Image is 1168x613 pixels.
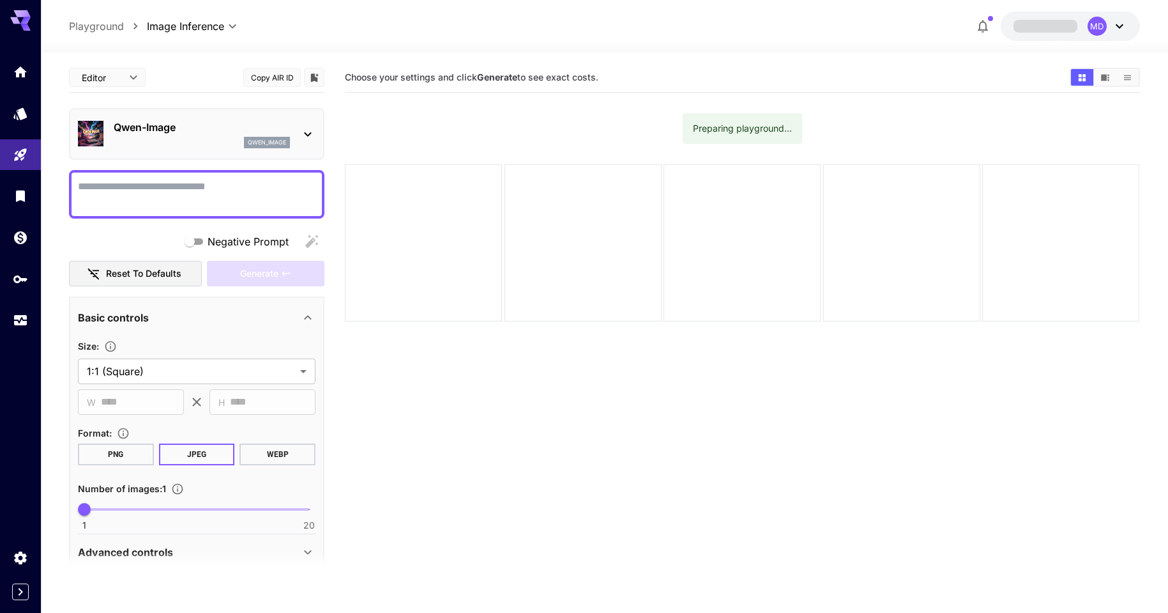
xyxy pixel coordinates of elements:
[147,19,224,34] span: Image Inference
[82,519,86,532] span: 1
[248,138,286,147] p: qwen_image
[1001,12,1140,41] button: MD
[12,584,29,600] button: Expand sidebar
[78,302,315,333] div: Basic controls
[1116,69,1139,86] button: Show images in list view
[114,120,290,135] p: Qwen-Image
[218,395,225,410] span: H
[78,537,315,568] div: Advanced controls
[99,340,122,353] button: Adjust the dimensions of the generated image by specifying its width and height in pixels, or sel...
[82,71,121,84] span: Editor
[477,72,517,82] b: Generate
[78,483,166,494] span: Number of images : 1
[303,519,315,532] span: 20
[693,117,792,140] div: Preparing playground...
[69,19,124,34] a: Playground
[87,364,295,379] span: 1:1 (Square)
[208,234,289,249] span: Negative Prompt
[1088,17,1107,36] div: MD
[13,188,28,204] div: Library
[13,147,28,163] div: Playground
[13,229,28,245] div: Wallet
[78,428,112,438] span: Format :
[78,114,315,153] div: Qwen-Imageqwen_image
[345,72,598,82] span: Choose your settings and click to see exact costs.
[308,70,320,85] button: Add to library
[69,19,147,34] nav: breadcrumb
[78,545,173,560] p: Advanced controls
[13,105,28,121] div: Models
[13,550,28,566] div: Settings
[243,68,301,87] button: Copy AIR ID
[159,444,235,465] button: JPEG
[13,64,28,80] div: Home
[166,483,189,495] button: Specify how many images to generate in a single request. Each image generation will be charged se...
[13,313,28,329] div: Usage
[78,444,154,465] button: PNG
[87,395,96,410] span: W
[112,427,135,440] button: Choose the file format for the output image.
[1070,68,1140,87] div: Show images in grid viewShow images in video viewShow images in list view
[239,444,315,465] button: WEBP
[1071,69,1093,86] button: Show images in grid view
[1094,69,1116,86] button: Show images in video view
[13,271,28,287] div: API Keys
[78,310,149,325] p: Basic controls
[69,261,202,287] button: Reset to defaults
[78,341,99,352] span: Size :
